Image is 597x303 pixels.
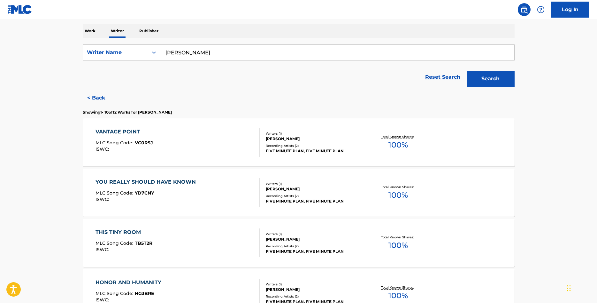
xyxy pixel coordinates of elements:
div: Recording Artists ( 2 ) [266,294,362,299]
span: MLC Song Code : [96,190,135,196]
a: Log In [551,2,589,18]
img: search [520,6,528,13]
div: Recording Artists ( 2 ) [266,244,362,249]
span: MLC Song Code : [96,291,135,296]
div: [PERSON_NAME] [266,236,362,242]
div: Help [534,3,547,16]
div: Writers ( 1 ) [266,282,362,287]
a: Reset Search [422,70,463,84]
span: ISWC : [96,297,111,303]
span: ISWC : [96,196,111,202]
button: < Back [83,90,121,106]
span: HG3BRE [135,291,154,296]
div: Drag [567,279,571,298]
div: Recording Artists ( 2 ) [266,143,362,148]
span: MLC Song Code : [96,240,135,246]
div: FIVE MINUTE PLAN, FIVE MINUTE PLAN [266,198,362,204]
div: YOU REALLY SHOULD HAVE KNOWN [96,178,199,186]
p: Total Known Shares: [381,185,415,189]
div: [PERSON_NAME] [266,136,362,142]
div: Writers ( 1 ) [266,181,362,186]
span: YD7CNY [135,190,154,196]
span: TB5T2R [135,240,152,246]
span: ISWC : [96,146,111,152]
img: MLC Logo [8,5,32,14]
a: YOU REALLY SHOULD HAVE KNOWNMLC Song Code:YD7CNYISWC:Writers (1)[PERSON_NAME]Recording Artists (2... [83,169,515,217]
span: 100 % [388,290,408,301]
a: Public Search [518,3,531,16]
div: FIVE MINUTE PLAN, FIVE MINUTE PLAN [266,148,362,154]
p: Publisher [137,24,160,38]
span: ISWC : [96,247,111,252]
div: THIS TINY ROOM [96,228,152,236]
span: 100 % [388,189,408,201]
span: 100 % [388,240,408,251]
div: Writers ( 1 ) [266,131,362,136]
button: Search [467,71,515,87]
div: FIVE MINUTE PLAN, FIVE MINUTE PLAN [266,249,362,254]
div: [PERSON_NAME] [266,287,362,292]
div: Writers ( 1 ) [266,232,362,236]
div: VANTAGE POINT [96,128,153,136]
p: Writer [109,24,126,38]
div: [PERSON_NAME] [266,186,362,192]
div: Writer Name [87,49,144,56]
span: MLC Song Code : [96,140,135,146]
a: THIS TINY ROOMMLC Song Code:TB5T2RISWC:Writers (1)[PERSON_NAME]Recording Artists (2)FIVE MINUTE P... [83,219,515,267]
img: help [537,6,545,13]
p: Total Known Shares: [381,235,415,240]
div: Recording Artists ( 2 ) [266,194,362,198]
p: Total Known Shares: [381,285,415,290]
a: VANTAGE POINTMLC Song Code:VC0RSJISWC:Writers (1)[PERSON_NAME]Recording Artists (2)FIVE MINUTE PL... [83,118,515,166]
div: HONOR AND HUMANITY [96,279,165,286]
span: 100 % [388,139,408,151]
span: VC0RSJ [135,140,153,146]
iframe: Chat Widget [565,272,597,303]
form: Search Form [83,44,515,90]
p: Total Known Shares: [381,134,415,139]
p: Showing 1 - 10 of 12 Works for [PERSON_NAME] [83,109,172,115]
p: Work [83,24,97,38]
